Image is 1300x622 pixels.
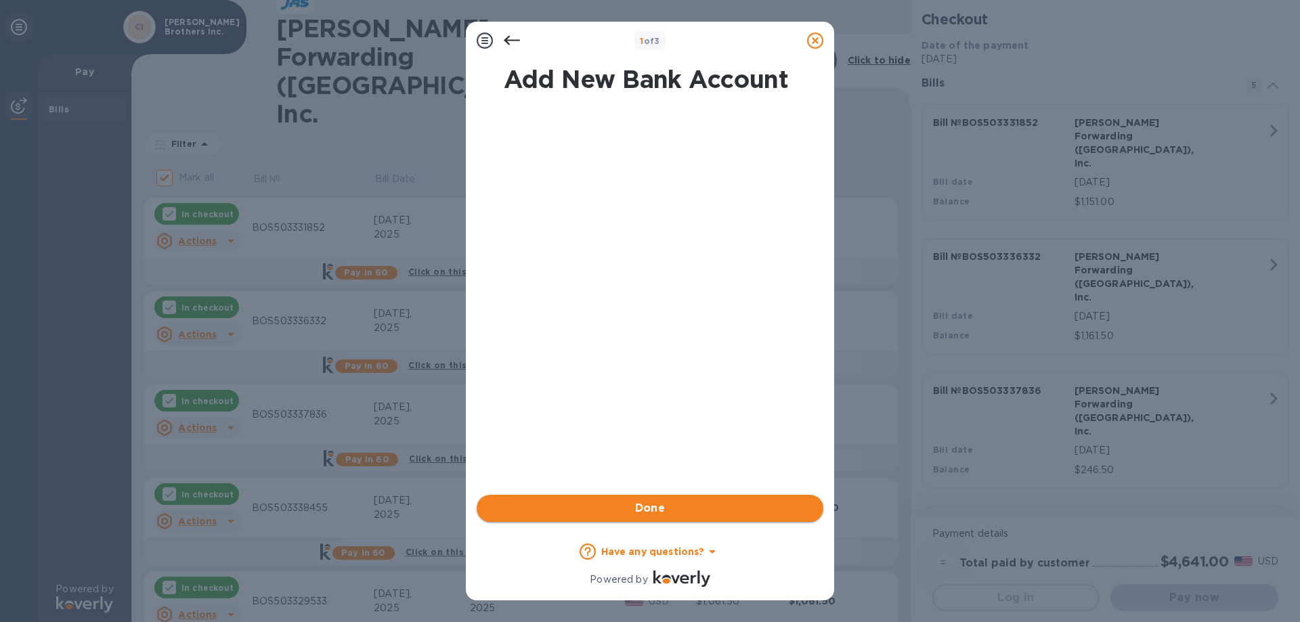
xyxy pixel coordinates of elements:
[640,36,660,46] b: of 3
[653,571,710,587] img: Logo
[601,546,705,557] b: Have any questions?
[478,65,814,93] h1: Add New Bank Account
[590,573,647,587] p: Powered by
[477,495,823,522] button: Done
[640,36,643,46] span: 1
[635,500,666,516] span: Done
